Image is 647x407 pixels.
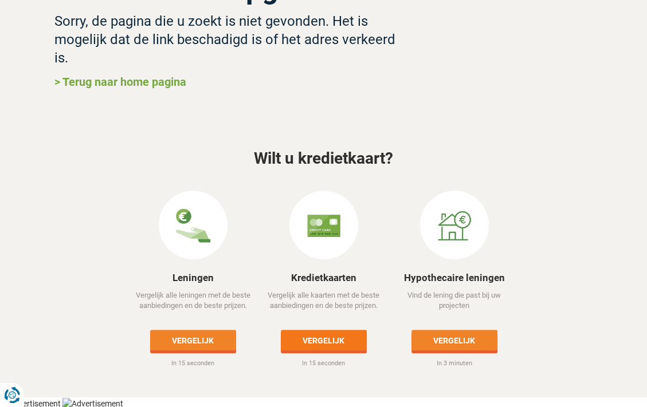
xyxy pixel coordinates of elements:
a: Kredietkaarten [291,272,356,283]
a: Vergelijk [150,330,236,350]
a: Hypothecaire leningen [404,272,505,283]
p: Vergelijk alle kaarten met de beste aanbiedingen en de beste prijzen. [259,290,388,321]
img: Kredietkaarten [307,208,341,243]
h3: Sorry, de pagina die u zoekt is niet gevonden. Het is mogelijk dat de link beschadigd is of het a... [54,12,408,67]
img: Hypothecaire leningen [437,208,472,243]
p: In 3 minuten [390,359,519,368]
a: Vergelijk [281,330,367,350]
img: Leningen [176,208,210,243]
p: Vind de lening die past bij uw projecten [390,290,519,321]
a: Vergelijk [411,330,497,350]
p: Vergelijk alle leningen met de beste aanbiedingen en de beste prijzen. [128,290,257,321]
a: > Terug naar home pagina [54,75,186,89]
a: Leningen [172,272,214,283]
p: In 15 seconden [128,359,257,368]
p: In 15 seconden [259,359,388,368]
h3: Wilt u kredietkaart? [54,150,593,168]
